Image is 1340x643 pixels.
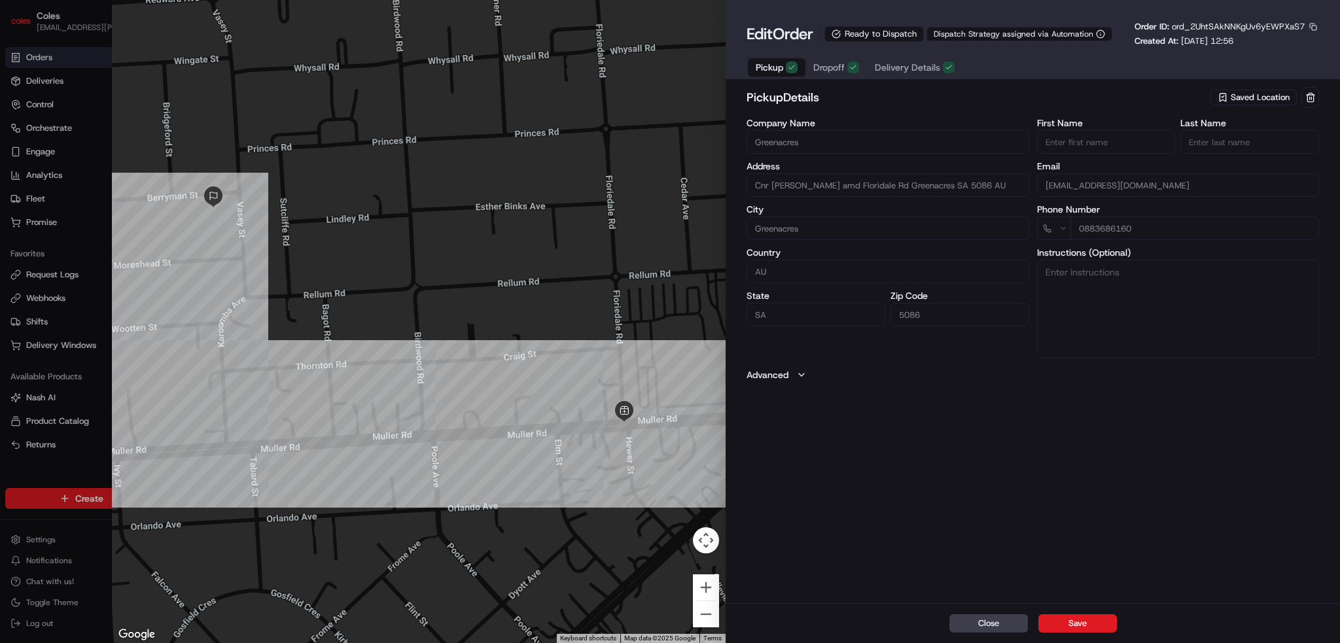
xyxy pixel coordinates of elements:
div: Ready to Dispatch [824,26,924,42]
label: Last Name [1180,118,1319,128]
input: Enter last name [1180,130,1319,154]
p: Created At: [1135,35,1233,47]
button: Saved Location [1210,88,1299,107]
button: Dispatch Strategy assigned via Automation [926,27,1112,41]
h2: pickup Details [747,88,1208,107]
span: Dispatch Strategy assigned via Automation [934,29,1093,39]
input: Enter phone number [1070,217,1319,240]
button: Map camera controls [693,527,719,553]
label: Email [1037,162,1319,171]
span: Dropoff [813,61,845,74]
label: State [747,291,885,300]
button: Save [1038,614,1117,633]
span: Map data ©2025 Google [624,634,696,642]
a: Powered byPylon [92,45,158,56]
button: Zoom out [693,601,719,627]
label: Phone Number [1037,205,1319,214]
input: Enter company name [747,130,1029,154]
button: Close [949,614,1028,633]
label: Advanced [747,368,788,381]
label: City [747,205,1029,214]
input: Enter first name [1037,130,1176,154]
input: Enter country [747,260,1029,283]
span: Delivery Details [875,61,940,74]
span: Pylon [130,46,158,56]
a: Open this area in Google Maps (opens a new window) [115,626,158,643]
span: Pickup [756,61,783,74]
input: Enter email [1037,173,1319,197]
button: Keyboard shortcuts [560,634,616,643]
input: Enter state [747,303,885,326]
label: Company Name [747,118,1029,128]
input: Enter zip code [890,303,1029,326]
label: Instructions (Optional) [1037,248,1319,257]
span: Saved Location [1231,92,1290,103]
p: Order ID: [1135,21,1305,33]
button: Advanced [747,368,1319,381]
span: ord_2UhtSAkNNKgUv6yEWPXaS7 [1172,21,1305,32]
label: Address [747,162,1029,171]
input: Floriedale Rd & Muller Rd, Greenacres SA 5086, Australia [747,173,1029,197]
label: Zip Code [890,291,1029,300]
span: Order [773,24,813,44]
a: Terms (opens in new tab) [703,634,722,642]
button: Zoom in [693,574,719,600]
input: Enter city [747,217,1029,240]
img: Google [115,626,158,643]
label: Country [747,248,1029,257]
label: First Name [1037,118,1176,128]
span: [DATE] 12:56 [1181,35,1233,46]
h1: Edit [747,24,813,44]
